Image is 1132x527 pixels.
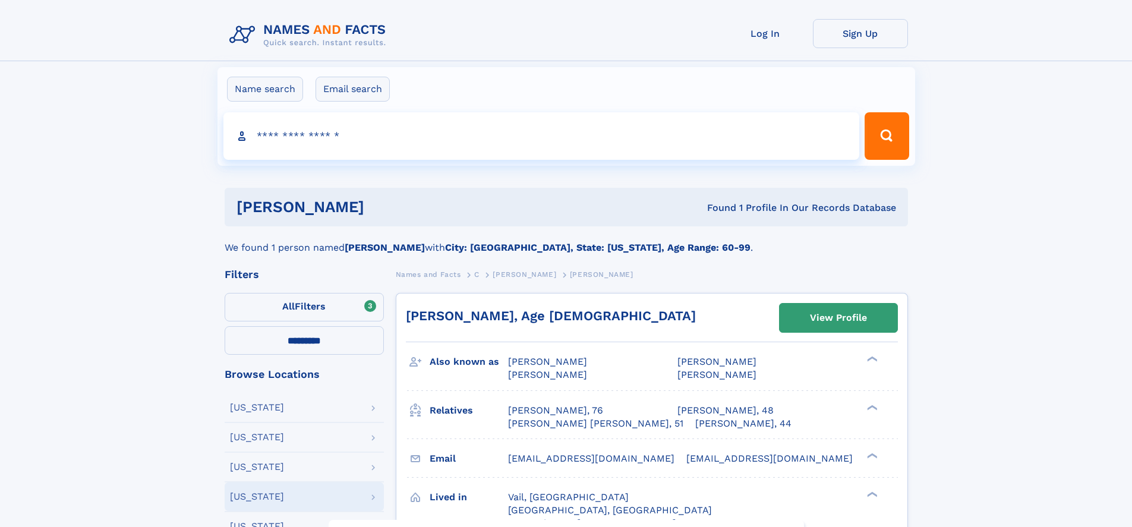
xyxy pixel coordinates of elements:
[493,270,556,279] span: [PERSON_NAME]
[474,267,480,282] a: C
[508,369,587,380] span: [PERSON_NAME]
[430,487,508,507] h3: Lived in
[430,400,508,421] h3: Relatives
[282,301,295,312] span: All
[345,242,425,253] b: [PERSON_NAME]
[508,404,603,417] a: [PERSON_NAME], 76
[677,369,756,380] span: [PERSON_NAME]
[430,449,508,469] h3: Email
[810,304,867,332] div: View Profile
[430,352,508,372] h3: Also known as
[508,453,674,464] span: [EMAIL_ADDRESS][DOMAIN_NAME]
[570,270,633,279] span: [PERSON_NAME]
[225,293,384,321] label: Filters
[230,433,284,442] div: [US_STATE]
[508,356,587,367] span: [PERSON_NAME]
[864,355,878,363] div: ❯
[237,200,536,214] h1: [PERSON_NAME]
[780,304,897,332] a: View Profile
[225,19,396,51] img: Logo Names and Facts
[864,490,878,498] div: ❯
[535,201,896,214] div: Found 1 Profile In Our Records Database
[686,453,853,464] span: [EMAIL_ADDRESS][DOMAIN_NAME]
[695,417,792,430] a: [PERSON_NAME], 44
[230,492,284,501] div: [US_STATE]
[225,269,384,280] div: Filters
[718,19,813,48] a: Log In
[493,267,556,282] a: [PERSON_NAME]
[865,112,909,160] button: Search Button
[445,242,751,253] b: City: [GEOGRAPHIC_DATA], State: [US_STATE], Age Range: 60-99
[474,270,480,279] span: C
[225,226,908,255] div: We found 1 person named with .
[223,112,860,160] input: search input
[677,404,774,417] a: [PERSON_NAME], 48
[406,308,696,323] a: [PERSON_NAME], Age [DEMOGRAPHIC_DATA]
[230,462,284,472] div: [US_STATE]
[677,356,756,367] span: [PERSON_NAME]
[508,417,683,430] a: [PERSON_NAME] [PERSON_NAME], 51
[508,491,629,503] span: Vail, [GEOGRAPHIC_DATA]
[813,19,908,48] a: Sign Up
[227,77,303,102] label: Name search
[225,369,384,380] div: Browse Locations
[864,452,878,459] div: ❯
[396,267,461,282] a: Names and Facts
[864,403,878,411] div: ❯
[230,403,284,412] div: [US_STATE]
[508,504,712,516] span: [GEOGRAPHIC_DATA], [GEOGRAPHIC_DATA]
[316,77,390,102] label: Email search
